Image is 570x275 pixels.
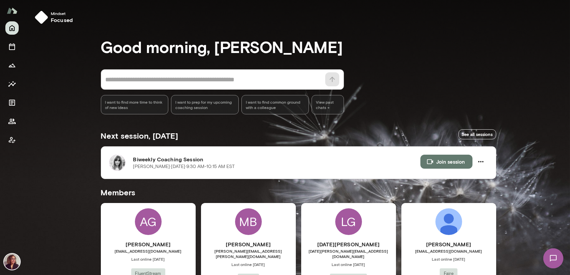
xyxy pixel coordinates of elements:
[51,16,73,24] h6: focused
[312,95,344,114] span: View past chats ->
[235,208,262,235] div: MB
[246,99,305,110] span: I want to find common ground with a colleague
[201,262,296,267] span: Last online [DATE]
[241,95,309,114] div: I want to find common ground with a colleague
[5,77,19,91] button: Insights
[133,155,420,163] h6: Biweekly Coaching Session
[335,208,362,235] div: LG
[135,208,162,235] div: AG
[101,256,196,262] span: Last online [DATE]
[420,155,472,169] button: Join session
[401,248,496,254] span: [EMAIL_ADDRESS][DOMAIN_NAME]
[4,254,20,270] img: Safaa Khairalla
[435,208,462,235] img: Ling Zeng
[301,248,396,259] span: [DATE][PERSON_NAME][EMAIL_ADDRESS][DOMAIN_NAME]
[133,163,235,170] p: [PERSON_NAME] · [DATE] · 9:30 AM-10:15 AM EST
[101,95,169,114] div: I want to find more time to think of new ideas
[401,256,496,262] span: Last online [DATE]
[101,37,496,56] h3: Good morning, [PERSON_NAME]
[201,240,296,248] h6: [PERSON_NAME]
[35,11,48,24] img: mindset
[7,4,17,17] img: Mento
[101,248,196,254] span: [EMAIL_ADDRESS][DOMAIN_NAME]
[201,248,296,259] span: [PERSON_NAME][EMAIL_ADDRESS][PERSON_NAME][DOMAIN_NAME]
[51,11,73,16] span: Mindset
[301,240,396,248] h6: [DATE][PERSON_NAME]
[5,133,19,147] button: Client app
[171,95,239,114] div: I want to prep for my upcoming coaching session
[5,115,19,128] button: Members
[175,99,234,110] span: I want to prep for my upcoming coaching session
[5,96,19,109] button: Documents
[301,262,396,267] span: Last online [DATE]
[5,59,19,72] button: Growth Plan
[32,8,78,27] button: Mindsetfocused
[401,240,496,248] h6: [PERSON_NAME]
[101,187,496,198] h5: Members
[458,129,496,140] a: See all sessions
[101,130,178,141] h5: Next session, [DATE]
[5,40,19,53] button: Sessions
[101,240,196,248] h6: [PERSON_NAME]
[105,99,164,110] span: I want to find more time to think of new ideas
[5,21,19,35] button: Home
